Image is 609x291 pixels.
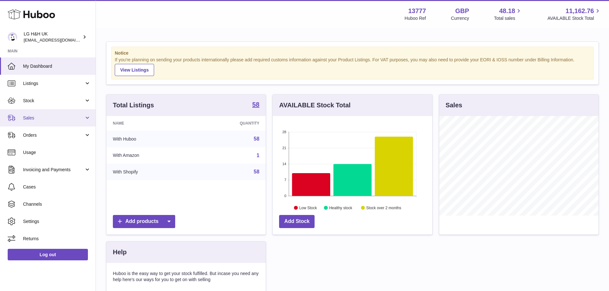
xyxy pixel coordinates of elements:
[451,15,469,21] div: Currency
[23,80,84,87] span: Listings
[279,101,350,110] h3: AVAILABLE Stock Total
[113,215,175,228] a: Add products
[23,63,91,69] span: My Dashboard
[106,147,194,164] td: With Amazon
[8,249,88,260] a: Log out
[547,7,601,21] a: 11,162.76 AVAILABLE Stock Total
[23,98,84,104] span: Stock
[23,218,91,225] span: Settings
[494,15,522,21] span: Total sales
[279,215,315,228] a: Add Stock
[299,205,317,210] text: Low Stock
[23,201,91,207] span: Channels
[499,7,515,15] span: 48.18
[113,101,154,110] h3: Total Listings
[115,57,590,76] div: If you're planning on sending your products internationally please add required customs informati...
[23,236,91,242] span: Returns
[113,271,259,283] p: Huboo is the easy way to get your stock fulfilled. But incase you need any help here's our ways f...
[23,149,91,156] span: Usage
[23,184,91,190] span: Cases
[113,248,127,257] h3: Help
[455,7,469,15] strong: GBP
[115,64,154,76] a: View Listings
[252,101,259,108] strong: 58
[23,132,84,138] span: Orders
[23,115,84,121] span: Sales
[408,7,426,15] strong: 13777
[106,131,194,147] td: With Huboo
[329,205,353,210] text: Healthy stock
[106,164,194,180] td: With Shopify
[254,136,260,142] a: 58
[405,15,426,21] div: Huboo Ref
[283,162,286,166] text: 14
[106,116,194,131] th: Name
[24,31,81,43] div: LG H&H UK
[285,194,286,198] text: 0
[256,153,259,158] a: 1
[194,116,266,131] th: Quantity
[283,130,286,134] text: 28
[252,101,259,109] a: 58
[115,50,590,56] strong: Notice
[254,169,260,174] a: 58
[24,37,94,42] span: [EMAIL_ADDRESS][DOMAIN_NAME]
[566,7,594,15] span: 11,162.76
[547,15,601,21] span: AVAILABLE Stock Total
[8,32,17,42] img: internalAdmin-13777@internal.huboo.com
[23,167,84,173] span: Invoicing and Payments
[283,146,286,150] text: 21
[285,178,286,182] text: 7
[366,205,401,210] text: Stock over 2 months
[494,7,522,21] a: 48.18 Total sales
[446,101,462,110] h3: Sales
